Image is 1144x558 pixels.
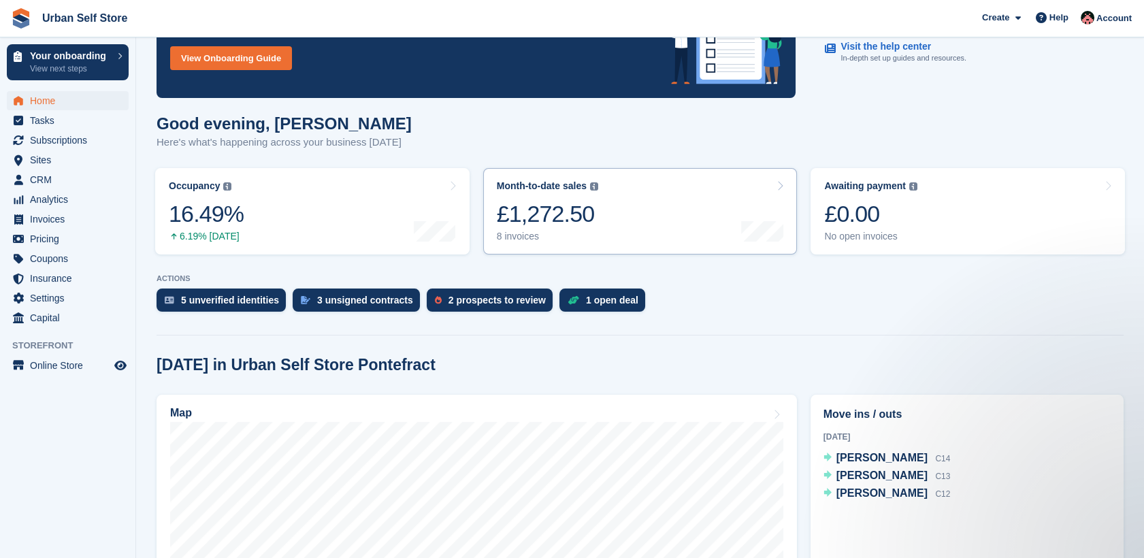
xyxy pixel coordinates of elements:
a: 3 unsigned contracts [293,289,427,318]
a: Visit the help center In-depth set up guides and resources. [825,34,1111,71]
a: menu [7,289,129,308]
a: 5 unverified identities [157,289,293,318]
span: Settings [30,289,112,308]
div: 16.49% [169,200,244,228]
p: Your onboarding [30,51,111,61]
a: menu [7,170,129,189]
span: Coupons [30,249,112,268]
span: [PERSON_NAME] [836,470,928,481]
img: prospect-51fa495bee0391a8d652442698ab0144808aea92771e9ea1ae160a38d050c398.svg [435,296,442,304]
img: icon-info-grey-7440780725fd019a000dd9b08b2336e03edf1995a4989e88bcd33f0948082b44.svg [590,182,598,191]
div: Month-to-date sales [497,180,587,192]
div: 8 invoices [497,231,598,242]
h1: Good evening, [PERSON_NAME] [157,114,412,133]
img: contract_signature_icon-13c848040528278c33f63329250d36e43548de30e8caae1d1a13099fd9432cc5.svg [301,296,310,304]
p: Here's what's happening across your business [DATE] [157,135,412,150]
a: Your onboarding View next steps [7,44,129,80]
span: Analytics [30,190,112,209]
span: Account [1096,12,1132,25]
img: Josh Marshall [1081,11,1094,24]
span: Invoices [30,210,112,229]
span: C13 [935,472,950,481]
span: Capital [30,308,112,327]
div: 2 prospects to review [448,295,546,306]
a: [PERSON_NAME] C12 [823,485,951,503]
span: Insurance [30,269,112,288]
a: Month-to-date sales £1,272.50 8 invoices [483,168,798,255]
a: menu [7,249,129,268]
a: Occupancy 16.49% 6.19% [DATE] [155,168,470,255]
a: menu [7,131,129,150]
p: View next steps [30,63,111,75]
h2: [DATE] in Urban Self Store Pontefract [157,356,436,374]
p: In-depth set up guides and resources. [840,52,966,64]
div: £0.00 [824,200,917,228]
span: [PERSON_NAME] [836,487,928,499]
a: View Onboarding Guide [170,46,292,70]
span: Help [1049,11,1068,24]
div: 1 open deal [586,295,638,306]
img: icon-info-grey-7440780725fd019a000dd9b08b2336e03edf1995a4989e88bcd33f0948082b44.svg [909,182,917,191]
a: menu [7,150,129,169]
span: Home [30,91,112,110]
a: [PERSON_NAME] C13 [823,467,951,485]
a: menu [7,91,129,110]
h2: Move ins / outs [823,406,1111,423]
img: stora-icon-8386f47178a22dfd0bd8f6a31ec36ba5ce8667c1dd55bd0f319d3a0aa187defe.svg [11,8,31,29]
span: CRM [30,170,112,189]
a: menu [7,229,129,248]
a: Preview store [112,357,129,374]
a: [PERSON_NAME] C14 [823,450,951,467]
a: menu [7,210,129,229]
p: Visit the help center [840,41,955,52]
p: ACTIONS [157,274,1124,283]
img: icon-info-grey-7440780725fd019a000dd9b08b2336e03edf1995a4989e88bcd33f0948082b44.svg [223,182,231,191]
a: menu [7,356,129,375]
div: Awaiting payment [824,180,906,192]
a: menu [7,111,129,130]
span: Create [982,11,1009,24]
span: C14 [935,454,950,463]
img: verify_identity-adf6edd0f0f0b5bbfe63781bf79b02c33cf7c696d77639b501bdc392416b5a36.svg [165,296,174,304]
a: menu [7,269,129,288]
span: Pricing [30,229,112,248]
div: 3 unsigned contracts [317,295,413,306]
a: Awaiting payment £0.00 No open invoices [811,168,1125,255]
span: Storefront [12,339,135,352]
a: 1 open deal [559,289,652,318]
h2: Map [170,407,192,419]
a: menu [7,308,129,327]
a: Urban Self Store [37,7,133,29]
div: 5 unverified identities [181,295,279,306]
span: Sites [30,150,112,169]
div: 6.19% [DATE] [169,231,244,242]
span: [PERSON_NAME] [836,452,928,463]
div: No open invoices [824,231,917,242]
div: £1,272.50 [497,200,598,228]
a: menu [7,190,129,209]
img: deal-1b604bf984904fb50ccaf53a9ad4b4a5d6e5aea283cecdc64d6e3604feb123c2.svg [568,295,579,305]
span: Tasks [30,111,112,130]
span: C12 [935,489,950,499]
span: Subscriptions [30,131,112,150]
a: 2 prospects to review [427,289,559,318]
span: Online Store [30,356,112,375]
div: Occupancy [169,180,220,192]
div: [DATE] [823,431,1111,443]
